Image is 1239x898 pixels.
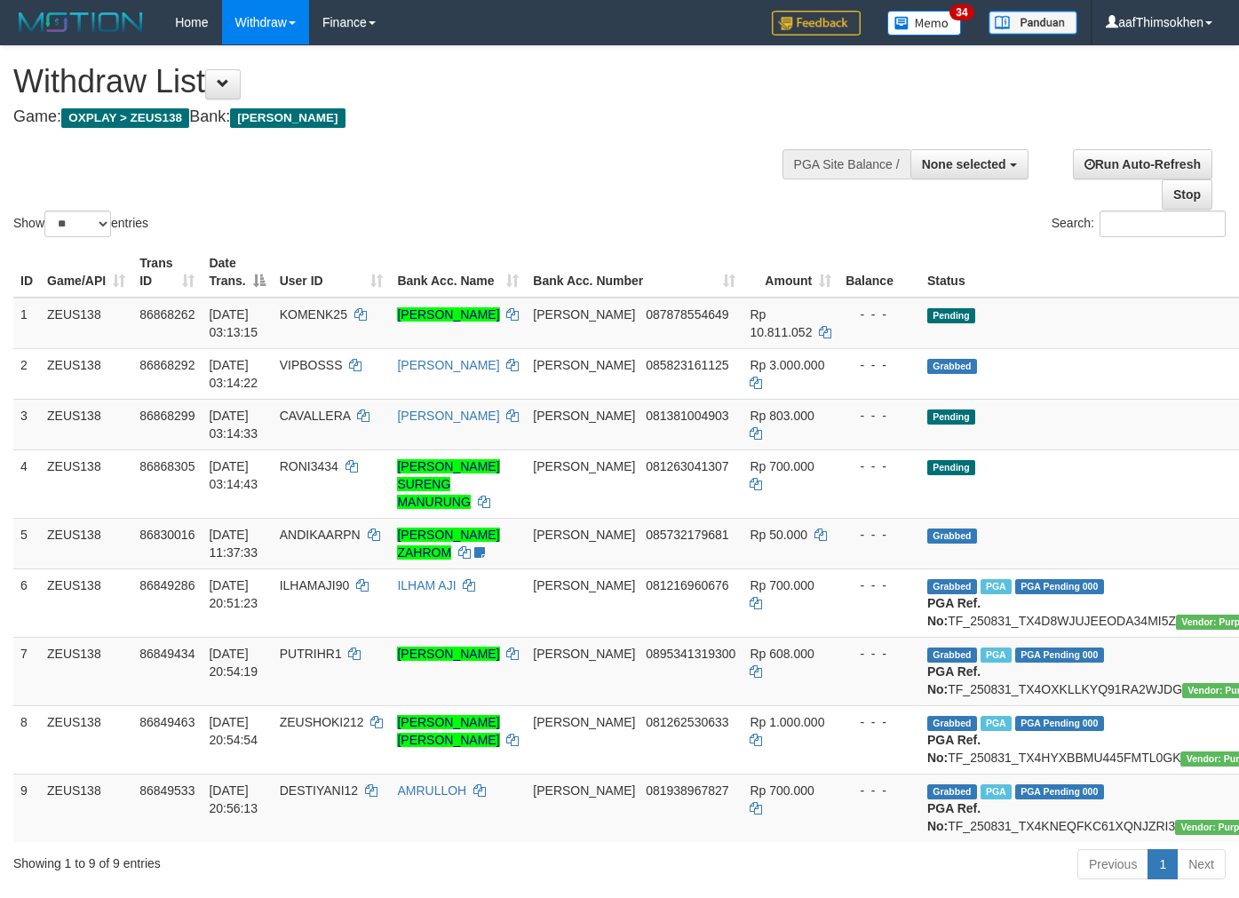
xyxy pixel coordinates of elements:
[981,648,1012,663] span: Marked by aafRornrotha
[750,409,814,423] span: Rp 803.000
[13,637,40,705] td: 7
[280,715,364,729] span: ZEUSHOKI212
[533,647,635,661] span: [PERSON_NAME]
[230,108,345,128] span: [PERSON_NAME]
[533,715,635,729] span: [PERSON_NAME]
[750,578,814,592] span: Rp 700.000
[40,298,132,349] td: ZEUS138
[750,647,814,661] span: Rp 608.000
[397,409,499,423] a: [PERSON_NAME]
[1148,849,1178,879] a: 1
[1073,149,1212,179] a: Run Auto-Refresh
[397,307,499,322] a: [PERSON_NAME]
[280,459,338,473] span: RONI3434
[981,579,1012,594] span: Marked by aafRornrotha
[750,528,807,542] span: Rp 50.000
[209,715,258,747] span: [DATE] 20:54:54
[209,358,258,390] span: [DATE] 03:14:22
[139,783,195,798] span: 86849533
[646,783,728,798] span: Copy 081938967827 to clipboard
[139,715,195,729] span: 86849463
[397,715,499,747] a: [PERSON_NAME] [PERSON_NAME]
[40,568,132,637] td: ZEUS138
[533,783,635,798] span: [PERSON_NAME]
[280,307,347,322] span: KOMENK25
[646,578,728,592] span: Copy 081216960676 to clipboard
[989,11,1077,35] img: panduan.png
[927,308,975,323] span: Pending
[209,307,258,339] span: [DATE] 03:13:15
[846,457,913,475] div: - - -
[846,407,913,425] div: - - -
[397,647,499,661] a: [PERSON_NAME]
[927,409,975,425] span: Pending
[1015,579,1104,594] span: PGA Pending
[40,247,132,298] th: Game/API: activate to sort column ascending
[209,459,258,491] span: [DATE] 03:14:43
[927,648,977,663] span: Grabbed
[782,149,910,179] div: PGA Site Balance /
[13,568,40,637] td: 6
[846,782,913,799] div: - - -
[846,306,913,323] div: - - -
[209,409,258,441] span: [DATE] 03:14:33
[209,528,258,560] span: [DATE] 11:37:33
[949,4,973,20] span: 34
[533,528,635,542] span: [PERSON_NAME]
[646,647,735,661] span: Copy 0895341319300 to clipboard
[846,713,913,731] div: - - -
[40,518,132,568] td: ZEUS138
[139,459,195,473] span: 86868305
[646,409,728,423] span: Copy 081381004903 to clipboard
[13,399,40,449] td: 3
[13,9,148,36] img: MOTION_logo.png
[13,64,808,99] h1: Withdraw List
[139,307,195,322] span: 86868262
[1077,849,1148,879] a: Previous
[13,298,40,349] td: 1
[750,783,814,798] span: Rp 700.000
[40,399,132,449] td: ZEUS138
[13,518,40,568] td: 5
[40,705,132,774] td: ZEUS138
[846,356,913,374] div: - - -
[280,528,361,542] span: ANDIKAARPN
[846,526,913,544] div: - - -
[750,307,812,339] span: Rp 10.811.052
[202,247,272,298] th: Date Trans.: activate to sort column descending
[1100,211,1226,237] input: Search:
[1015,784,1104,799] span: PGA Pending
[397,358,499,372] a: [PERSON_NAME]
[139,578,195,592] span: 86849286
[1015,648,1104,663] span: PGA Pending
[927,528,977,544] span: Grabbed
[533,358,635,372] span: [PERSON_NAME]
[838,247,920,298] th: Balance
[887,11,962,36] img: Button%20Memo.svg
[132,247,202,298] th: Trans ID: activate to sort column ascending
[927,596,981,628] b: PGA Ref. No:
[1162,179,1212,210] a: Stop
[13,108,808,126] h4: Game: Bank:
[927,460,975,475] span: Pending
[280,578,350,592] span: ILHAMAJI90
[646,459,728,473] span: Copy 081263041307 to clipboard
[922,157,1006,171] span: None selected
[280,409,351,423] span: CAVALLERA
[13,847,503,872] div: Showing 1 to 9 of 9 entries
[397,528,499,560] a: [PERSON_NAME] ZAHROM
[533,578,635,592] span: [PERSON_NAME]
[927,801,981,833] b: PGA Ref. No:
[750,715,824,729] span: Rp 1.000.000
[1015,716,1104,731] span: PGA Pending
[743,247,838,298] th: Amount: activate to sort column ascending
[139,647,195,661] span: 86849434
[40,449,132,518] td: ZEUS138
[13,449,40,518] td: 4
[13,705,40,774] td: 8
[209,783,258,815] span: [DATE] 20:56:13
[981,784,1012,799] span: Marked by aafRornrotha
[750,459,814,473] span: Rp 700.000
[533,459,635,473] span: [PERSON_NAME]
[40,774,132,842] td: ZEUS138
